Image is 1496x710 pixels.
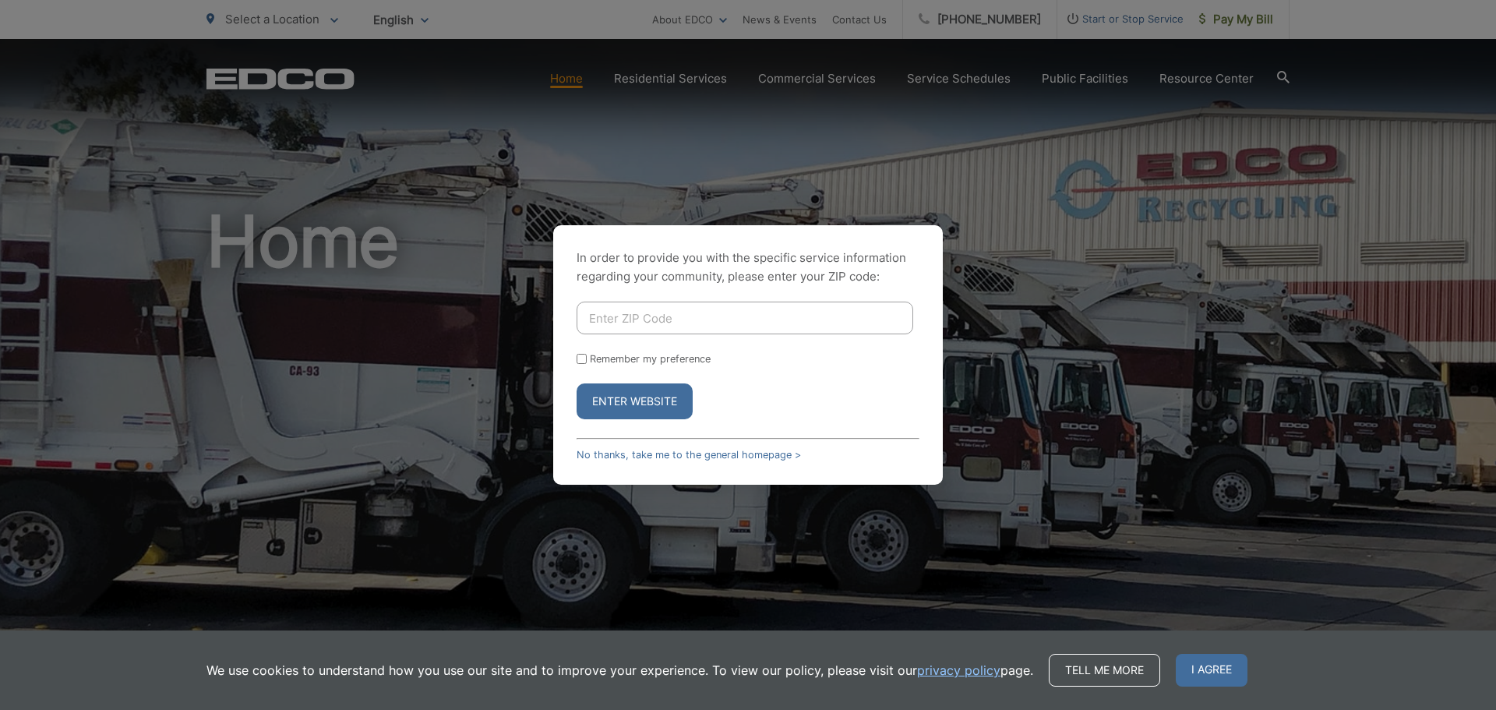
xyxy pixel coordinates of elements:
[206,661,1033,680] p: We use cookies to understand how you use our site and to improve your experience. To view our pol...
[577,302,913,334] input: Enter ZIP Code
[577,249,919,286] p: In order to provide you with the specific service information regarding your community, please en...
[917,661,1000,680] a: privacy policy
[577,383,693,419] button: Enter Website
[577,449,801,461] a: No thanks, take me to the general homepage >
[590,353,711,365] label: Remember my preference
[1176,654,1247,687] span: I agree
[1049,654,1160,687] a: Tell me more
